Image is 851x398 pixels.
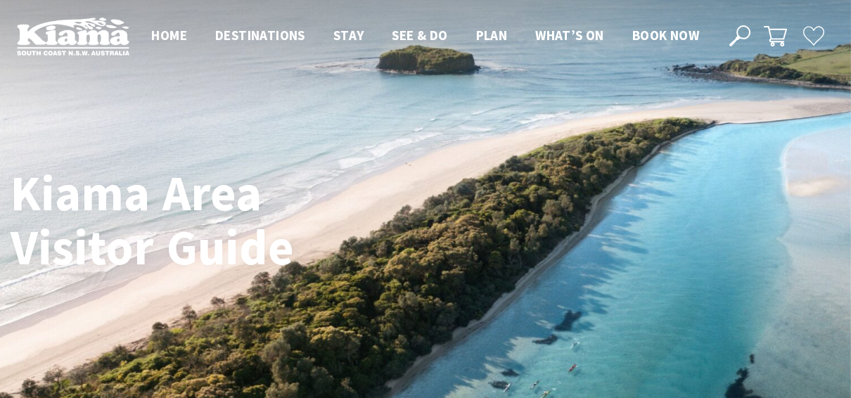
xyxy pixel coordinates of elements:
[632,27,699,44] span: Book now
[535,27,604,44] span: What’s On
[151,27,187,44] span: Home
[11,166,408,274] h1: Kiama Area Visitor Guide
[476,27,508,44] span: Plan
[392,27,447,44] span: See & Do
[333,27,364,44] span: Stay
[17,17,129,56] img: Kiama Logo
[215,27,305,44] span: Destinations
[137,25,713,48] nav: Main Menu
